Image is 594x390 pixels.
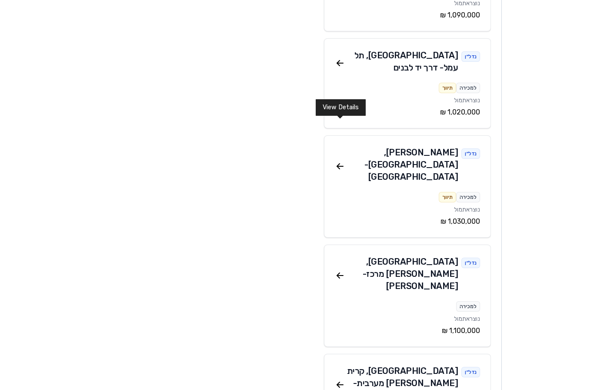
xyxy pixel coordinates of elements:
div: נדל״ן [461,367,480,377]
span: נוצר אתמול [454,97,480,104]
div: ‏1,030,000 ‏₪ [335,216,480,227]
div: נדל״ן [461,148,480,159]
div: [GEOGRAPHIC_DATA] , תל עמל - דרך יד לבנים [345,49,458,74]
div: ‏1,020,000 ‏₪ [335,107,480,118]
div: ‏1,100,000 ‏₪ [335,326,480,336]
div: ‏1,090,000 ‏₪ [335,10,480,20]
div: נדל״ן [461,258,480,268]
div: [GEOGRAPHIC_DATA] , [PERSON_NAME] מרכז - [PERSON_NAME] [345,256,458,292]
div: תיווך [439,192,456,202]
div: נדל״ן [461,51,480,62]
div: למכירה [456,83,480,93]
div: [PERSON_NAME] , [GEOGRAPHIC_DATA] - [GEOGRAPHIC_DATA] [345,146,458,183]
span: נוצר אתמול [454,315,480,323]
div: תיווך [439,83,456,93]
div: למכירה [456,192,480,202]
div: למכירה [456,301,480,312]
span: נוצר אתמול [454,206,480,213]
